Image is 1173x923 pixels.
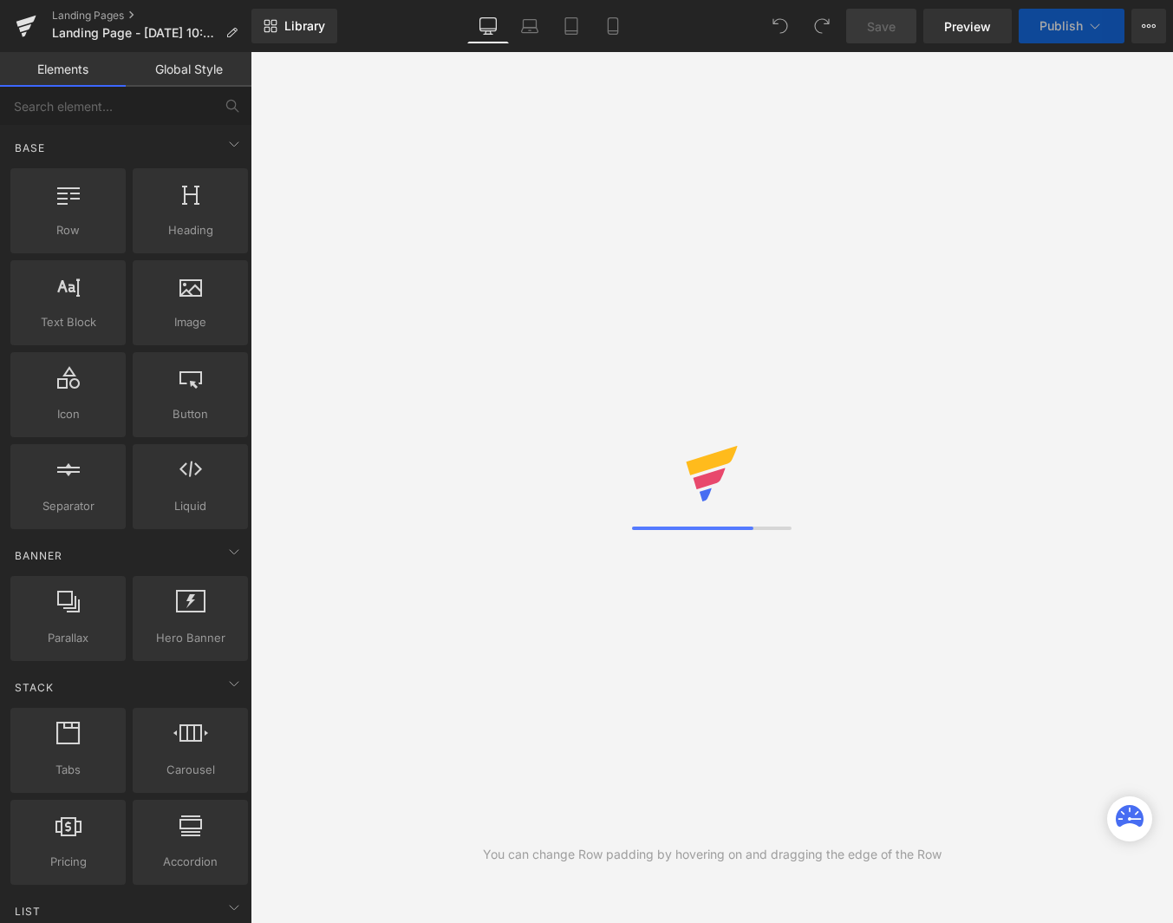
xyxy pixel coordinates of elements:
[551,9,592,43] a: Tablet
[1131,9,1166,43] button: More
[1039,19,1083,33] span: Publish
[16,497,121,515] span: Separator
[251,9,337,43] a: New Library
[52,26,218,40] span: Landing Page - [DATE] 10:29:15
[16,405,121,423] span: Icon
[763,9,798,43] button: Undo
[138,313,243,331] span: Image
[16,761,121,779] span: Tabs
[126,52,251,87] a: Global Style
[16,313,121,331] span: Text Block
[923,9,1012,43] a: Preview
[16,853,121,871] span: Pricing
[138,497,243,515] span: Liquid
[944,17,991,36] span: Preview
[16,221,121,239] span: Row
[867,17,896,36] span: Save
[483,845,942,864] div: You can change Row padding by hovering on and dragging the edge of the Row
[13,547,64,564] span: Banner
[13,679,55,696] span: Stack
[467,9,509,43] a: Desktop
[509,9,551,43] a: Laptop
[138,405,243,423] span: Button
[138,853,243,871] span: Accordion
[138,761,243,779] span: Carousel
[592,9,634,43] a: Mobile
[16,629,121,647] span: Parallax
[138,221,243,239] span: Heading
[284,18,325,34] span: Library
[13,140,47,156] span: Base
[138,629,243,647] span: Hero Banner
[52,9,251,23] a: Landing Pages
[1019,9,1124,43] button: Publish
[805,9,839,43] button: Redo
[13,903,42,920] span: List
